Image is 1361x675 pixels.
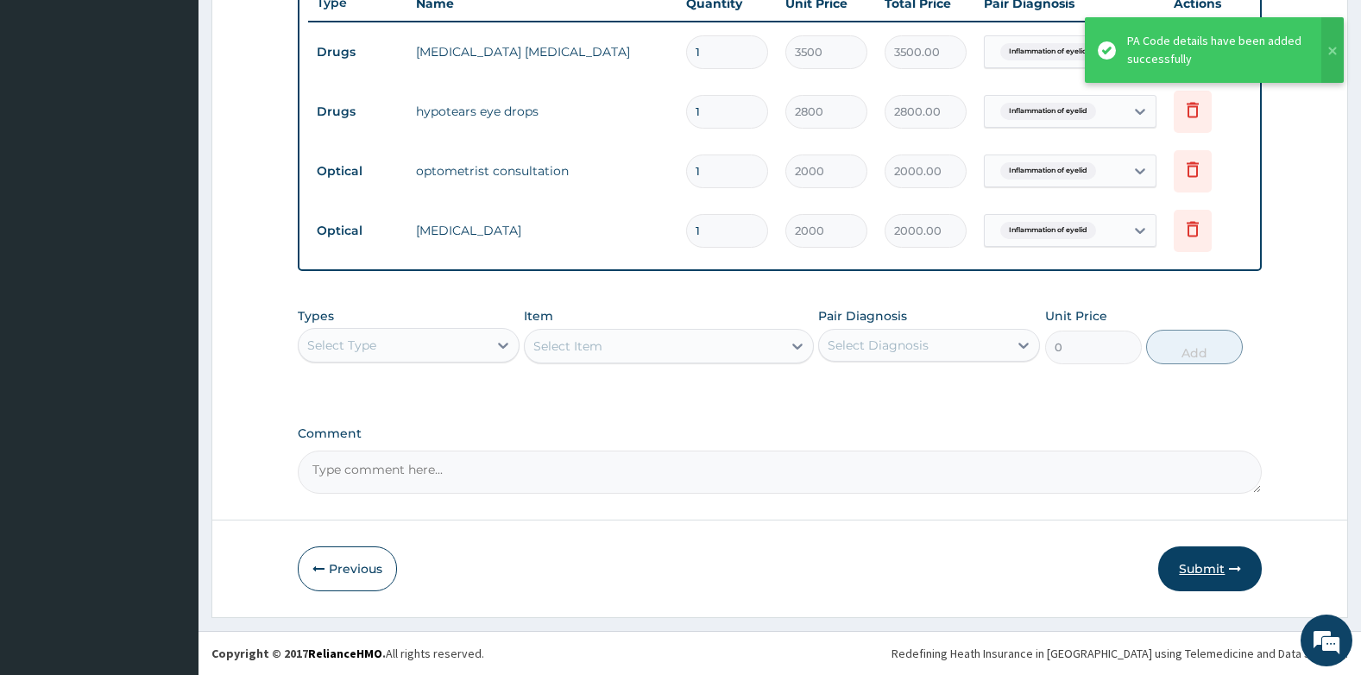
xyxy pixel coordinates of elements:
[1158,546,1262,591] button: Submit
[1127,32,1305,68] div: PA Code details have been added successfully
[308,215,407,247] td: Optical
[308,155,407,187] td: Optical
[211,646,386,661] strong: Copyright © 2017 .
[818,307,907,325] label: Pair Diagnosis
[9,471,329,532] textarea: Type your message and hit 'Enter'
[1000,43,1096,60] span: Inflammation of eyelid
[1000,222,1096,239] span: Inflammation of eyelid
[298,426,1263,441] label: Comment
[308,96,407,128] td: Drugs
[1146,330,1243,364] button: Add
[308,646,382,661] a: RelianceHMO
[407,35,678,69] td: [MEDICAL_DATA] [MEDICAL_DATA]
[1000,162,1096,180] span: Inflammation of eyelid
[283,9,324,50] div: Minimize live chat window
[298,546,397,591] button: Previous
[32,86,70,129] img: d_794563401_company_1708531726252_794563401
[100,218,238,392] span: We're online!
[407,213,678,248] td: [MEDICAL_DATA]
[407,154,678,188] td: optometrist consultation
[1045,307,1107,325] label: Unit Price
[307,337,376,354] div: Select Type
[308,36,407,68] td: Drugs
[407,94,678,129] td: hypotears eye drops
[298,309,334,324] label: Types
[828,337,929,354] div: Select Diagnosis
[1000,103,1096,120] span: Inflammation of eyelid
[198,631,1361,675] footer: All rights reserved.
[892,645,1348,662] div: Redefining Heath Insurance in [GEOGRAPHIC_DATA] using Telemedicine and Data Science!
[524,307,553,325] label: Item
[90,97,290,119] div: Chat with us now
